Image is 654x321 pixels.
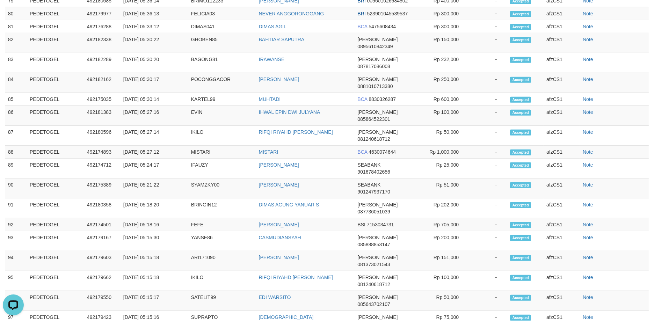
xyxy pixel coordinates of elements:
a: IHWAL EPIN DWI JULYANA [259,109,320,115]
span: Accepted [510,162,531,168]
td: Rp 300,000 [412,7,469,20]
span: Accepted [510,110,531,116]
td: Rp 50,000 [412,126,469,146]
td: 492174712 [84,159,121,178]
td: 492176288 [84,20,121,33]
td: FEFE [188,218,256,231]
td: PEDETOGEL [27,93,84,106]
td: 86 [5,106,27,126]
td: [DATE] 05:15:30 [121,231,188,251]
span: BCA [357,149,367,155]
td: [DATE] 05:27:14 [121,126,188,146]
td: 492174893 [84,146,121,159]
span: Copy 8830326287 to clipboard [369,96,396,102]
td: 90 [5,178,27,198]
td: 492175389 [84,178,121,198]
a: Note [583,129,593,135]
td: KARTEL99 [188,93,256,106]
td: 92 [5,218,27,231]
td: - [469,159,507,178]
td: afzCS1 [544,159,580,178]
span: Copy 087736051039 to clipboard [357,209,390,214]
td: 492181383 [84,106,121,126]
span: Accepted [510,24,531,30]
span: BCA [357,96,367,102]
span: BCA [357,24,367,29]
a: RIFQI RIYAHD [PERSON_NAME] [259,275,333,280]
span: Accepted [510,130,531,136]
td: - [469,93,507,106]
td: - [469,106,507,126]
td: afzCS1 [544,231,580,251]
span: [PERSON_NAME] [357,314,398,320]
span: Accepted [510,275,531,281]
td: afzCS1 [544,198,580,218]
td: Rp 100,000 [412,106,469,126]
td: Rp 100,000 [412,271,469,291]
td: 82 [5,33,27,53]
a: Note [583,149,593,155]
td: PEDETOGEL [27,291,84,311]
td: afzCS1 [544,53,580,73]
a: BAHTIAR SAPUTRA [259,37,305,42]
span: Accepted [510,37,531,43]
td: Rp 151,000 [412,251,469,271]
span: Copy 081373021543 to clipboard [357,262,390,267]
td: - [469,178,507,198]
span: Accepted [510,182,531,188]
td: IFAUZY [188,159,256,178]
td: [DATE] 05:21:22 [121,178,188,198]
td: afzCS1 [544,291,580,311]
td: PEDETOGEL [27,251,84,271]
td: 83 [5,53,27,73]
td: GHOBEN85 [188,33,256,53]
td: 88 [5,146,27,159]
span: [PERSON_NAME] [357,37,398,42]
a: Note [583,109,593,115]
td: [DATE] 05:18:16 [121,218,188,231]
td: afzCS1 [544,146,580,159]
a: RIFQI RIYAHD [PERSON_NAME] [259,129,333,135]
span: BSI [357,222,365,227]
td: PEDETOGEL [27,159,84,178]
td: PEDETOGEL [27,198,84,218]
span: Copy 7153034731 to clipboard [367,222,394,227]
a: Note [583,314,593,320]
span: [PERSON_NAME] [357,255,398,260]
span: Copy 523901045539537 to clipboard [367,11,408,16]
td: - [469,126,507,146]
td: Rp 232,000 [412,53,469,73]
span: Copy 081240618712 to clipboard [357,282,390,287]
td: [DATE] 05:33:12 [121,20,188,33]
a: Note [583,294,593,300]
a: NEVER ANGGORONGGANG [259,11,324,16]
span: Accepted [510,222,531,228]
a: Note [583,57,593,62]
td: PEDETOGEL [27,126,84,146]
a: CASMUDIANSYAH [259,235,301,240]
span: [PERSON_NAME] [357,76,398,82]
a: EDI WARSITO [259,294,291,300]
td: afzCS1 [544,73,580,93]
td: 95 [5,271,27,291]
td: 492179977 [84,7,121,20]
td: Rp 1,000,000 [412,146,469,159]
td: 89 [5,159,27,178]
td: BRINGIN12 [188,198,256,218]
td: PEDETOGEL [27,106,84,126]
td: afzCS1 [544,218,580,231]
span: Accepted [510,149,531,155]
td: Rp 51,000 [412,178,469,198]
td: 492180358 [84,198,121,218]
td: afzCS1 [544,126,580,146]
td: - [469,271,507,291]
td: afzCS1 [544,20,580,33]
td: PEDETOGEL [27,218,84,231]
span: Copy 0881010713380 to clipboard [357,83,393,89]
td: PEDETOGEL [27,33,84,53]
span: [PERSON_NAME] [357,109,398,115]
td: 81 [5,20,27,33]
span: Accepted [510,77,531,83]
td: 91 [5,198,27,218]
td: Rp 50,000 [412,291,469,311]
